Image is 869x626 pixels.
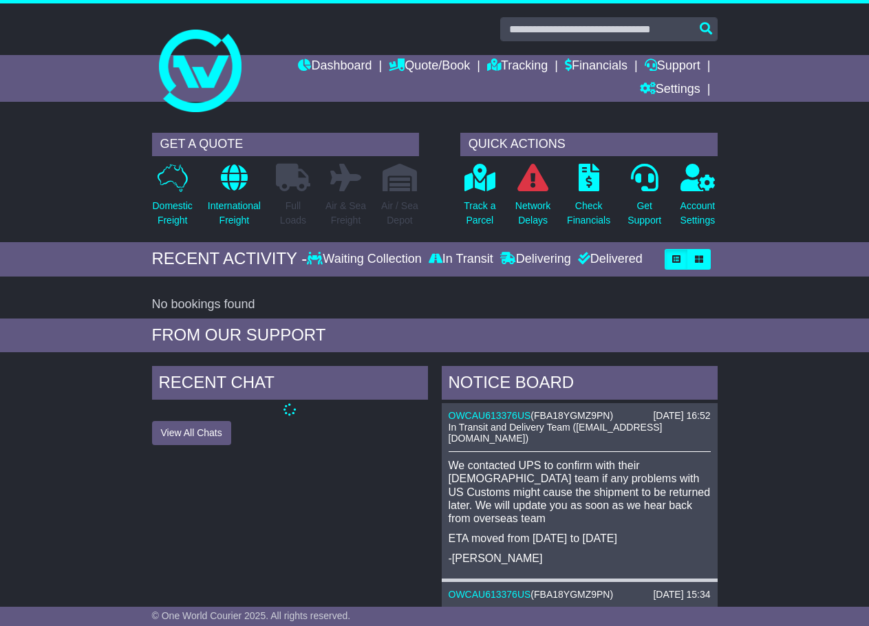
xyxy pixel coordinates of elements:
[325,199,366,228] p: Air & Sea Freight
[442,366,718,403] div: NOTICE BOARD
[567,199,610,228] p: Check Financials
[645,55,700,78] a: Support
[207,163,261,235] a: InternationalFreight
[487,55,548,78] a: Tracking
[153,199,193,228] p: Domestic Freight
[298,55,372,78] a: Dashboard
[449,589,711,601] div: ( )
[680,199,716,228] p: Account Settings
[449,422,663,444] span: In Transit and Delivery Team ([EMAIL_ADDRESS][DOMAIN_NAME])
[464,199,495,228] p: Track a Parcel
[152,610,351,621] span: © One World Courier 2025. All rights reserved.
[449,589,531,600] a: OWCAU613376US
[152,421,231,445] button: View All Chats
[425,252,497,267] div: In Transit
[575,252,643,267] div: Delivered
[449,410,531,421] a: OWCAU613376US
[640,78,700,102] a: Settings
[152,297,718,312] div: No bookings found
[152,325,718,345] div: FROM OUR SUPPORT
[566,163,611,235] a: CheckFinancials
[208,199,261,228] p: International Freight
[449,552,711,565] p: -[PERSON_NAME]
[152,133,419,156] div: GET A QUOTE
[680,163,716,235] a: AccountSettings
[497,252,575,267] div: Delivering
[627,199,661,228] p: Get Support
[381,199,418,228] p: Air / Sea Depot
[627,163,662,235] a: GetSupport
[565,55,627,78] a: Financials
[152,163,193,235] a: DomesticFreight
[152,366,428,403] div: RECENT CHAT
[534,410,610,421] span: FBA18YGMZ9PN
[276,199,310,228] p: Full Loads
[653,410,710,422] div: [DATE] 16:52
[389,55,470,78] a: Quote/Book
[463,163,496,235] a: Track aParcel
[515,163,551,235] a: NetworkDelays
[653,589,710,601] div: [DATE] 15:34
[515,199,550,228] p: Network Delays
[460,133,718,156] div: QUICK ACTIONS
[449,532,711,545] p: ETA moved from [DATE] to [DATE]
[307,252,425,267] div: Waiting Collection
[449,410,711,422] div: ( )
[449,459,711,525] p: We contacted UPS to confirm with their [DEMOGRAPHIC_DATA] team if any problems with US Customs mi...
[534,589,610,600] span: FBA18YGMZ9PN
[152,249,308,269] div: RECENT ACTIVITY -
